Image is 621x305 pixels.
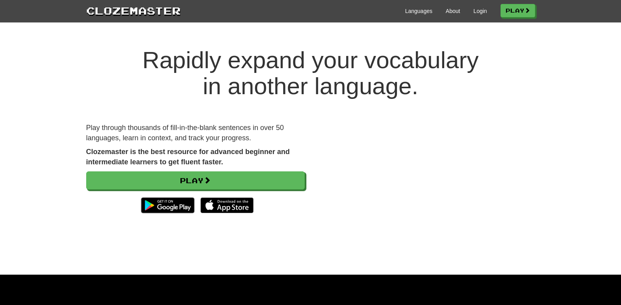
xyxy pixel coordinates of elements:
[86,171,305,190] a: Play
[86,123,305,143] p: Play through thousands of fill-in-the-blank sentences in over 50 languages, learn in context, and...
[137,193,198,217] img: Get it on Google Play
[446,7,460,15] a: About
[86,3,181,18] a: Clozemaster
[200,197,254,213] img: Download_on_the_App_Store_Badge_US-UK_135x40-25178aeef6eb6b83b96f5f2d004eda3bffbb37122de64afbaef7...
[86,148,290,166] strong: Clozemaster is the best resource for advanced beginner and intermediate learners to get fluent fa...
[405,7,432,15] a: Languages
[473,7,487,15] a: Login
[501,4,535,17] a: Play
